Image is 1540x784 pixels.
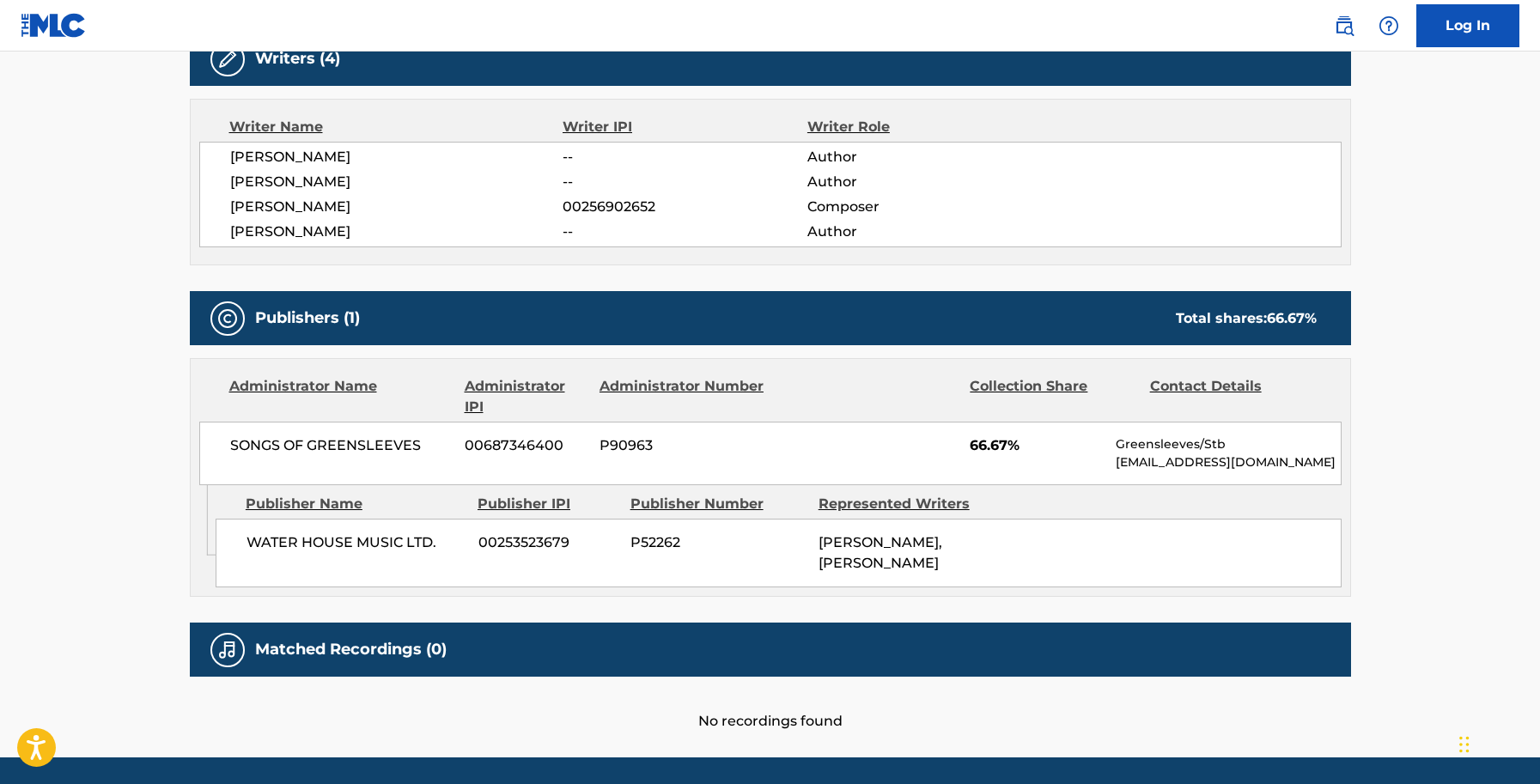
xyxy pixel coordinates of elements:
img: help [1379,15,1399,36]
span: [PERSON_NAME] [230,172,563,192]
img: Writers [217,49,238,70]
img: MLC Logo [21,13,87,38]
span: 00687346400 [465,435,587,456]
span: 66.67 % [1267,310,1317,326]
span: 66.67% [970,435,1103,456]
a: Log In [1416,4,1519,47]
div: No recordings found [190,677,1351,732]
span: Author [807,147,1030,167]
div: Publisher Number [630,494,806,514]
span: -- [563,147,807,167]
span: [PERSON_NAME] [230,197,563,217]
div: Publisher Name [246,494,465,514]
div: Total shares: [1176,308,1317,329]
span: -- [563,222,807,242]
span: P90963 [600,435,766,456]
span: Author [807,222,1030,242]
div: Administrator Number [600,376,766,417]
a: Public Search [1327,9,1361,43]
span: SONGS OF GREENSLEEVES [230,435,453,456]
div: Drag [1459,719,1470,770]
div: Contact Details [1150,376,1317,417]
h5: Matched Recordings (0) [255,640,447,659]
div: Collection Share [970,376,1136,417]
span: 00253523679 [478,532,618,553]
div: Administrator Name [229,376,452,417]
iframe: Chat Widget [1454,702,1540,784]
h5: Writers (4) [255,49,340,69]
img: search [1334,15,1354,36]
p: Greensleeves/Stb [1116,435,1340,453]
div: Help [1372,9,1406,43]
div: Writer Role [807,117,1030,137]
span: -- [563,172,807,192]
div: Represented Writers [819,494,994,514]
span: 00256902652 [563,197,807,217]
img: Matched Recordings [217,640,238,660]
img: Publishers [217,308,238,329]
span: [PERSON_NAME], [PERSON_NAME] [819,534,942,571]
span: WATER HOUSE MUSIC LTD. [247,532,466,553]
span: Composer [807,197,1030,217]
h5: Publishers (1) [255,308,360,328]
span: Author [807,172,1030,192]
div: Writer Name [229,117,563,137]
span: P52262 [630,532,806,553]
div: Administrator IPI [465,376,587,417]
span: [PERSON_NAME] [230,222,563,242]
div: Writer IPI [563,117,807,137]
p: [EMAIL_ADDRESS][DOMAIN_NAME] [1116,453,1340,471]
span: [PERSON_NAME] [230,147,563,167]
div: Publisher IPI [478,494,618,514]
